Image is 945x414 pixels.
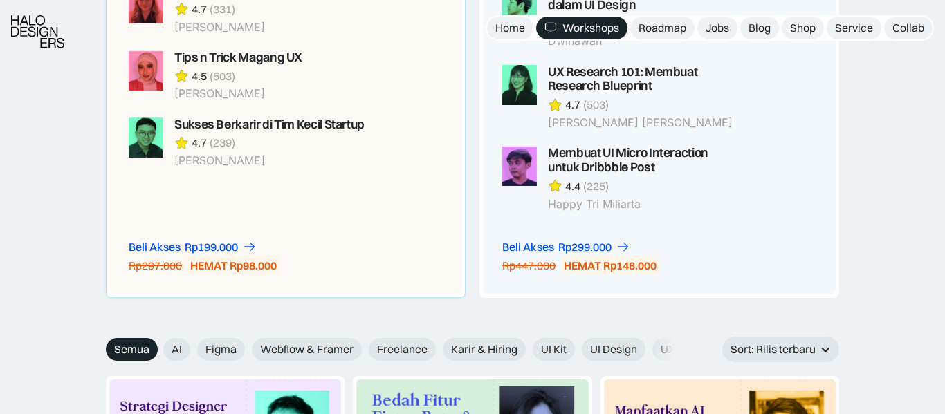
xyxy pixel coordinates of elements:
[260,342,354,357] span: Webflow & Framer
[210,69,235,84] div: (503)
[548,198,740,211] div: Happy Tri Miliarta
[172,342,182,357] span: AI
[548,65,740,94] div: UX Research 101: Membuat Research Blueprint
[487,17,533,39] a: Home
[451,342,517,357] span: Karir & Hiring
[731,342,816,357] div: Sort: Rilis terbaru
[114,342,149,357] span: Semua
[129,117,367,168] a: Sukses Berkarir di Tim Kecil Startup4.7(239)[PERSON_NAME]
[190,258,277,273] div: HEMAT Rp98.000
[583,179,609,194] div: (225)
[174,21,354,34] div: [PERSON_NAME]
[174,87,302,100] div: [PERSON_NAME]
[565,179,580,194] div: 4.4
[536,17,627,39] a: Workshops
[174,154,365,167] div: [PERSON_NAME]
[502,240,630,254] a: Beli AksesRp299.000
[790,21,816,35] div: Shop
[174,50,302,65] div: Tips n Trick Magang UX
[697,17,737,39] a: Jobs
[749,21,771,35] div: Blog
[192,135,207,150] div: 4.7
[192,69,207,84] div: 4.5
[129,258,182,273] div: Rp297.000
[884,17,933,39] a: Collab
[827,17,881,39] a: Service
[782,17,824,39] a: Shop
[558,240,612,254] div: Rp299.000
[590,342,637,357] span: UI Design
[129,240,257,254] a: Beli AksesRp199.000
[210,135,235,150] div: (239)
[740,17,779,39] a: Blog
[185,240,238,254] div: Rp199.000
[129,50,367,101] a: Tips n Trick Magang UX4.5(503)[PERSON_NAME]
[377,342,428,357] span: Freelance
[583,97,609,112] div: (503)
[106,338,680,361] form: Email Form
[495,21,525,35] div: Home
[548,35,740,48] div: Dwinawan
[502,146,740,211] a: Membuat UI Micro Interaction untuk Dribbble Post4.4(225)Happy Tri Miliarta
[564,258,657,273] div: HEMAT Rp148.000
[129,240,181,254] div: Beli Akses
[502,258,556,273] div: Rp447.000
[548,146,740,175] div: Membuat UI Micro Interaction untuk Dribbble Post
[706,21,729,35] div: Jobs
[541,342,567,357] span: UI Kit
[835,21,873,35] div: Service
[562,21,619,35] div: Workshops
[502,240,554,254] div: Beli Akses
[630,17,695,39] a: Roadmap
[192,2,207,17] div: 4.7
[639,21,686,35] div: Roadmap
[210,2,235,17] div: (331)
[205,342,237,357] span: Figma
[548,116,740,129] div: [PERSON_NAME] [PERSON_NAME]
[892,21,924,35] div: Collab
[502,65,740,130] a: UX Research 101: Membuat Research Blueprint4.7(503)[PERSON_NAME] [PERSON_NAME]
[722,337,839,362] div: Sort: Rilis terbaru
[565,97,580,112] div: 4.7
[174,117,365,132] div: Sukses Berkarir di Tim Kecil Startup
[661,342,712,357] span: UX Design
